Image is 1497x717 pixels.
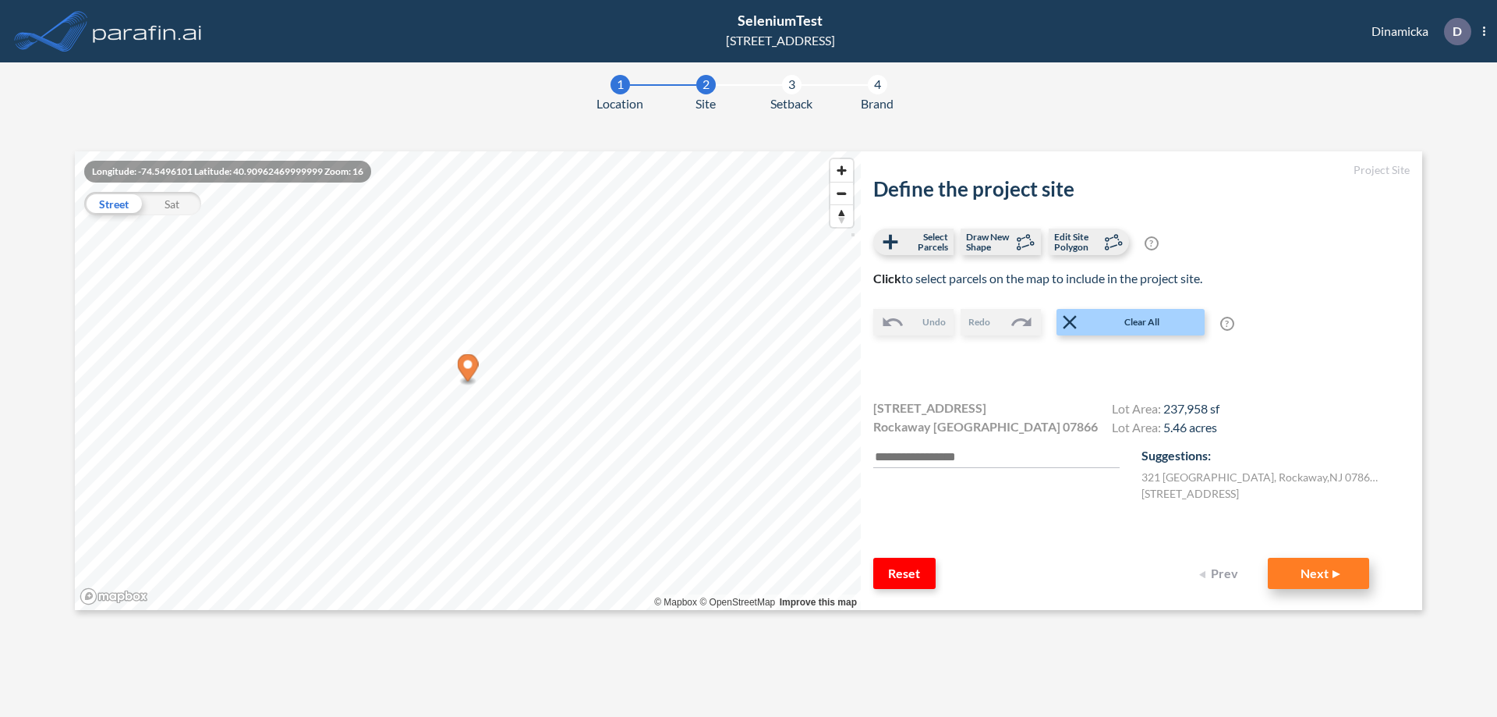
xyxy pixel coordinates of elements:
div: Dinamicka [1348,18,1485,45]
span: Location [596,94,643,113]
div: 1 [610,75,630,94]
span: ? [1220,317,1234,331]
h5: Project Site [873,164,1410,177]
div: Street [84,192,143,215]
button: Clear All [1056,309,1205,335]
button: Prev [1190,558,1252,589]
h4: Lot Area: [1112,401,1219,420]
h2: Define the project site [873,177,1410,201]
img: logo [90,16,205,47]
label: 321 [GEOGRAPHIC_DATA] , Rockaway , NJ 07866 , US [1141,469,1383,485]
p: Suggestions: [1141,446,1410,465]
div: 2 [696,75,716,94]
button: Redo [961,309,1041,335]
span: ? [1145,236,1159,250]
span: Select Parcels [902,232,948,252]
div: [STREET_ADDRESS] [726,31,835,50]
button: Next [1268,558,1369,589]
a: Mapbox homepage [80,587,148,605]
canvas: Map [75,151,861,610]
span: Draw New Shape [966,232,1012,252]
span: to select parcels on the map to include in the project site. [873,271,1202,286]
b: Click [873,271,901,286]
button: Reset bearing to north [830,204,853,227]
div: Map marker [458,354,479,386]
span: 5.46 acres [1163,420,1217,435]
span: 237,958 sf [1163,401,1219,416]
span: Redo [968,315,990,329]
a: OpenStreetMap [699,597,775,608]
p: D [1453,24,1462,38]
span: Edit Site Polygon [1054,232,1100,252]
h4: Lot Area: [1112,420,1219,438]
a: Mapbox [654,597,697,608]
button: Zoom in [830,159,853,182]
div: 4 [868,75,887,94]
button: Zoom out [830,182,853,204]
span: Site [695,94,716,113]
span: Undo [922,315,946,329]
button: Undo [873,309,954,335]
div: 3 [782,75,802,94]
button: Reset [873,558,936,589]
span: Setback [770,94,812,113]
a: Improve this map [780,597,857,608]
span: [STREET_ADDRESS] [873,399,986,417]
span: Brand [861,94,894,113]
div: Longitude: -74.5496101 Latitude: 40.90962469999999 Zoom: 16 [84,161,371,183]
span: Rockaway [GEOGRAPHIC_DATA] 07866 [873,417,1098,436]
span: Reset bearing to north [830,205,853,227]
label: [STREET_ADDRESS] [1141,485,1239,502]
span: SeleniumTest [738,12,823,29]
span: Clear All [1081,315,1203,329]
div: Sat [143,192,201,215]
